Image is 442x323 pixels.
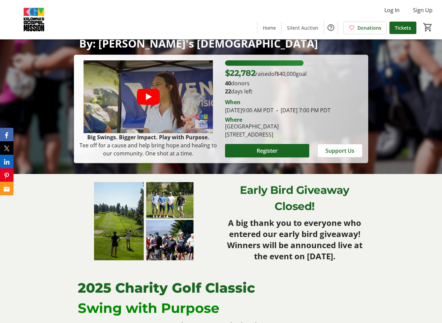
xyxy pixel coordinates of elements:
p: Early Bird Giveaway Closed! [225,182,364,214]
strong: Big Swings. Bigger Impact. Play with Purpose. [87,134,209,141]
span: Tickets [395,24,411,31]
p: By: [PERSON_NAME]'s [DEMOGRAPHIC_DATA] [79,37,363,49]
p: days left [225,87,362,95]
span: Sign Up [413,6,433,14]
img: Kelowna's Gospel Mission's Logo [4,3,64,36]
span: Register [257,147,278,155]
p: donors [225,79,362,87]
a: Home [257,22,281,34]
span: 22 [225,88,231,95]
span: $22,782 [225,68,256,78]
span: [DATE] 9:00 AM PDT [225,107,274,114]
a: Donations [343,22,387,34]
strong: 2025 Charity Golf Classic [78,280,255,296]
button: Support Us [317,144,362,157]
span: Silent Auction [287,24,318,31]
b: 40 [225,80,231,87]
span: $40,000 [276,70,296,78]
button: Help [324,21,338,34]
div: Where [225,117,242,122]
span: Swing with Purpose [78,300,219,316]
a: Silent Auction [282,22,324,34]
button: Sign Up [408,5,438,16]
button: Play video [137,89,160,105]
p: raised of goal [225,67,307,79]
div: [GEOGRAPHIC_DATA] [225,122,279,130]
div: When [225,98,241,106]
span: - [274,107,281,114]
span: Home [263,24,276,31]
button: Cart [422,21,434,33]
a: Tickets [389,22,416,34]
span: Support Us [325,147,354,155]
img: undefined [78,182,217,260]
button: Register [225,144,309,157]
button: Log In [379,5,405,16]
p: Tee off for a cause and help bring hope and healing to our community. One shot at a time. [80,141,217,157]
div: [STREET_ADDRESS] [225,130,279,139]
span: [DATE] 7:00 PM PDT [274,107,330,114]
span: Log In [384,6,400,14]
span: Donations [357,24,381,31]
div: 56.955% of fundraising goal reached [225,60,362,66]
strong: A big thank you to everyone who entered our early bird giveaway! Winners will be announced live a... [227,217,362,262]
